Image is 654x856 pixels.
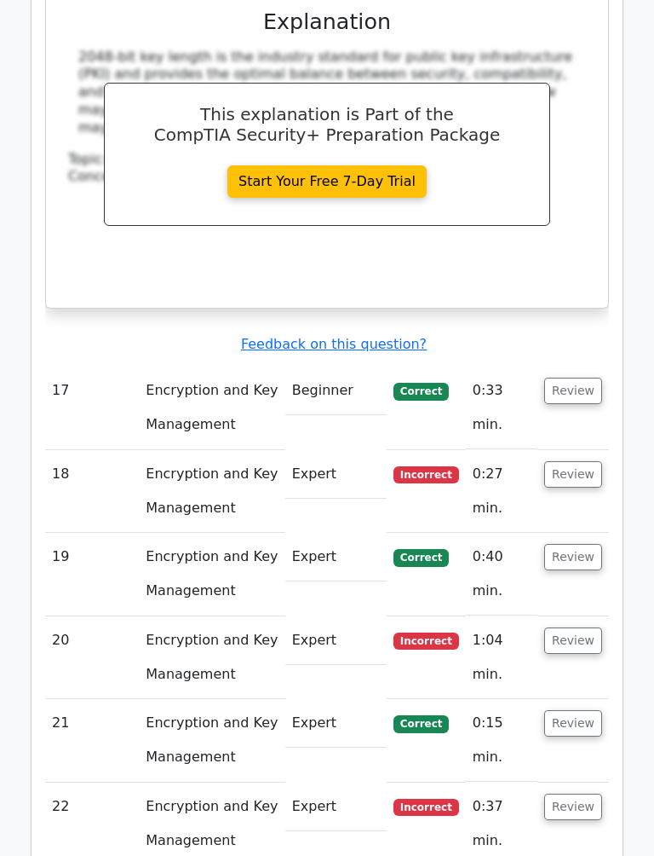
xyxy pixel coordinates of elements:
span: Correct [393,715,449,732]
span: Correct [393,383,449,400]
td: Encryption and Key Management [139,699,284,782]
td: 1:04 min. [466,616,537,699]
a: Start Your Free 7-Day Trial [227,165,427,198]
a: Feedback on this question? [241,336,427,352]
td: Expert [285,699,387,748]
td: 21 [45,699,139,782]
h3: Explanation [78,9,576,34]
td: 20 [45,616,139,699]
td: 0:15 min. [466,699,537,782]
div: Topic: [68,151,586,169]
td: Expert [285,450,387,499]
td: Encryption and Key Management [139,616,284,699]
button: Review [544,378,602,404]
td: Expert [285,616,387,665]
td: 18 [45,450,139,533]
button: Review [544,461,602,488]
span: Incorrect [393,799,459,816]
td: 0:40 min. [466,533,537,616]
td: 0:27 min. [466,450,537,533]
button: Review [544,544,602,570]
span: Incorrect [393,466,459,483]
td: Expert [285,533,387,581]
button: Review [544,710,602,737]
span: Incorrect [393,633,459,650]
td: Encryption and Key Management [139,450,284,533]
td: Encryption and Key Management [139,533,284,616]
td: 0:33 min. [466,367,537,449]
button: Review [544,794,602,820]
span: Correct [393,549,449,566]
td: 19 [45,533,139,616]
td: Expert [285,783,387,831]
button: Review [544,628,602,654]
div: 2048-bit key length is the industry standard for public key infrastructure (PKI) and provides the... [78,49,576,137]
div: Concept: [68,168,586,186]
td: 17 [45,367,139,449]
td: Beginner [285,367,387,415]
td: Encryption and Key Management [139,367,284,449]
